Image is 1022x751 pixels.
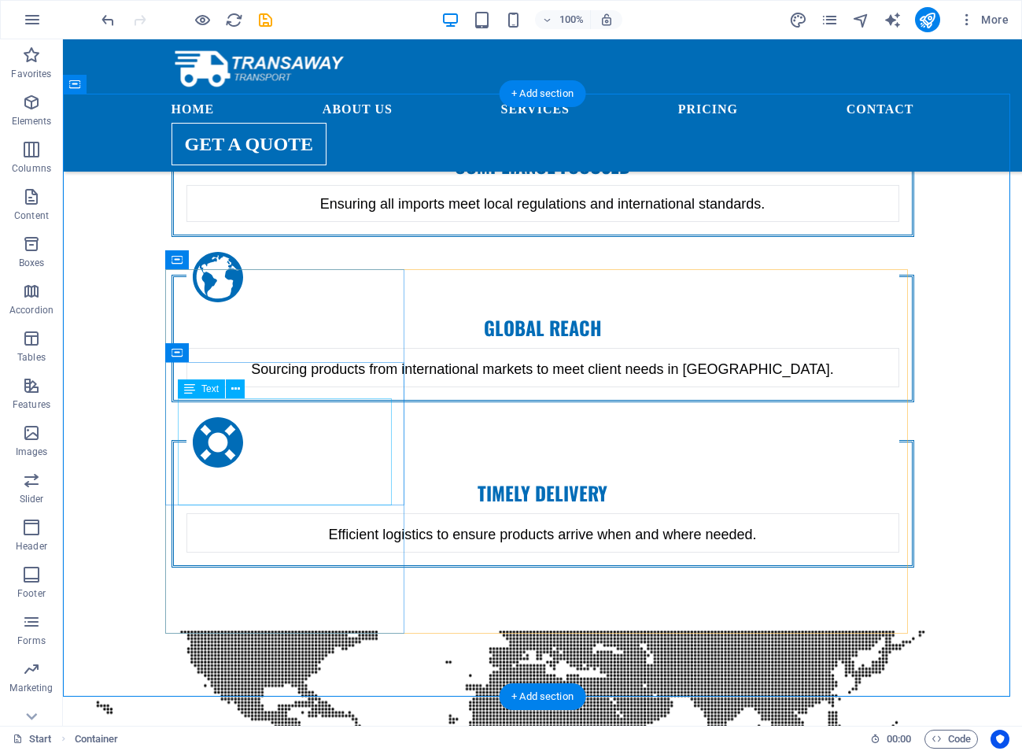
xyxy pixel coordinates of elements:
[193,10,212,29] button: Click here to leave preview mode and continue editing
[884,10,902,29] button: text_generator
[915,7,940,32] button: publish
[535,10,591,29] button: 100%
[16,540,47,553] p: Header
[499,80,586,107] div: + Add section
[789,10,808,29] button: design
[870,730,912,749] h6: Session time
[887,730,911,749] span: 00 00
[16,446,48,458] p: Images
[75,730,119,749] nav: breadcrumb
[9,682,53,694] p: Marketing
[256,10,275,29] button: save
[9,304,53,316] p: Accordion
[852,10,871,29] button: navigator
[821,11,839,29] i: Pages (Ctrl+Alt+S)
[11,68,51,80] p: Favorites
[789,11,807,29] i: Design (Ctrl+Alt+Y)
[898,733,900,745] span: :
[499,683,586,710] div: + Add section
[20,493,44,505] p: Slider
[17,587,46,600] p: Footer
[600,13,614,27] i: On resize automatically adjust zoom level to fit chosen device.
[932,730,971,749] span: Code
[959,12,1009,28] span: More
[821,10,839,29] button: pages
[991,730,1009,749] button: Usercentrics
[12,162,51,175] p: Columns
[17,634,46,647] p: Forms
[224,10,243,29] button: reload
[918,11,936,29] i: Publish
[884,11,902,29] i: AI Writer
[13,398,50,411] p: Features
[201,384,219,394] span: Text
[225,11,243,29] i: Reload page
[12,115,52,128] p: Elements
[924,730,978,749] button: Code
[75,730,119,749] span: Click to select. Double-click to edit
[13,730,52,749] a: Click to cancel selection. Double-click to open Pages
[19,257,45,269] p: Boxes
[99,11,117,29] i: Undo: Change text (Ctrl+Z)
[98,10,117,29] button: undo
[852,11,870,29] i: Navigator
[953,7,1015,32] button: More
[17,351,46,364] p: Tables
[14,209,49,222] p: Content
[559,10,584,29] h6: 100%
[256,11,275,29] i: Save (Ctrl+S)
